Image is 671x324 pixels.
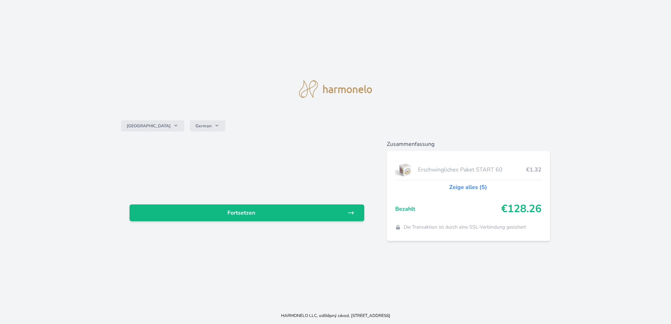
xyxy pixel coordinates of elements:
[129,204,364,221] a: Fortsetzen
[121,120,184,131] button: [GEOGRAPHIC_DATA]
[127,123,171,129] span: [GEOGRAPHIC_DATA]
[135,209,347,217] span: Fortsetzen
[299,80,372,98] img: logo.svg
[526,166,542,174] span: €1.32
[501,203,542,215] span: €128.26
[449,183,487,191] a: Zeige alles (5)
[395,161,415,178] img: start.jpg
[195,123,212,129] span: German
[190,120,225,131] button: German
[395,205,501,213] span: Bezahlt
[418,166,526,174] span: Erschwingliches Paket START 60
[387,140,550,148] h6: Zusammenfassung
[404,224,526,231] span: Die Transaktion ist durch eine SSL-Verbindung gesichert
